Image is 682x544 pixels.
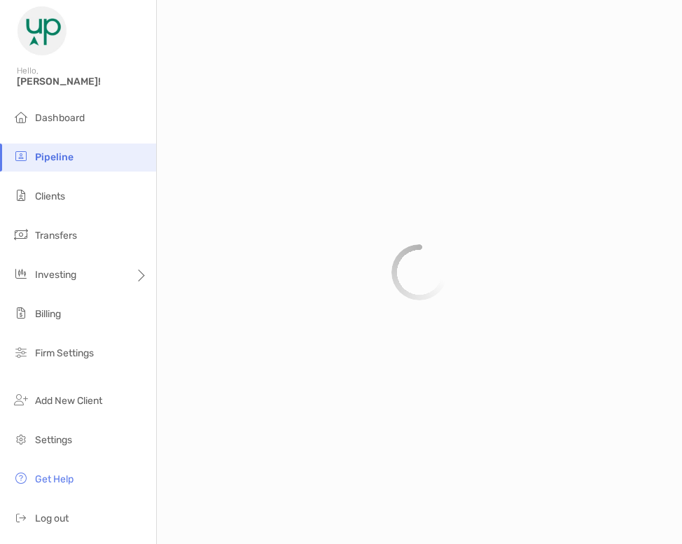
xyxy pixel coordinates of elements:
[13,265,29,282] img: investing icon
[35,512,69,524] span: Log out
[13,187,29,204] img: clients icon
[17,6,67,56] img: Zoe Logo
[35,112,85,124] span: Dashboard
[35,347,94,359] span: Firm Settings
[35,434,72,446] span: Settings
[13,226,29,243] img: transfers icon
[13,431,29,447] img: settings icon
[35,230,77,242] span: Transfers
[13,509,29,526] img: logout icon
[35,395,102,407] span: Add New Client
[35,190,65,202] span: Clients
[35,151,74,163] span: Pipeline
[35,269,76,281] span: Investing
[35,308,61,320] span: Billing
[13,391,29,408] img: add_new_client icon
[13,305,29,321] img: billing icon
[17,76,148,88] span: [PERSON_NAME]!
[13,109,29,125] img: dashboard icon
[13,470,29,487] img: get-help icon
[35,473,74,485] span: Get Help
[13,344,29,361] img: firm-settings icon
[13,148,29,165] img: pipeline icon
